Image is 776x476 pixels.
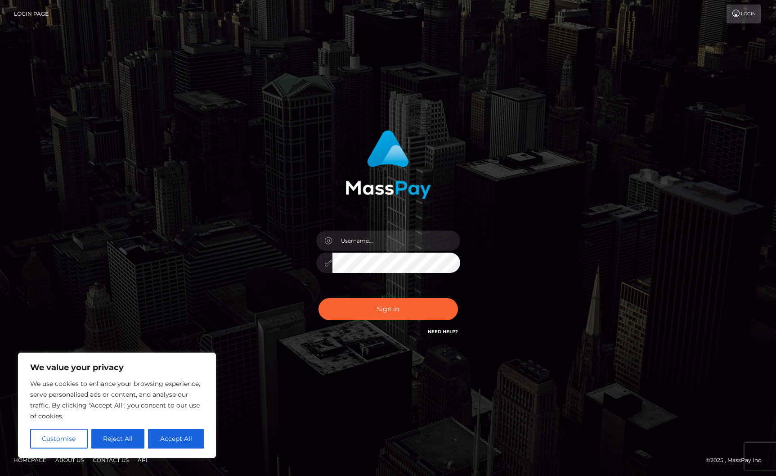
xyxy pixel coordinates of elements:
[89,453,132,467] a: Contact Us
[91,429,145,449] button: Reject All
[30,378,204,422] p: We use cookies to enhance your browsing experience, serve personalised ads or content, and analys...
[14,5,49,23] a: Login Page
[318,298,458,320] button: Sign in
[52,453,87,467] a: About Us
[706,455,769,465] div: © 2025 , MassPay Inc.
[345,130,431,199] img: MassPay Login
[10,453,50,467] a: Homepage
[30,362,204,373] p: We value your privacy
[134,453,151,467] a: API
[332,231,460,251] input: Username...
[148,429,204,449] button: Accept All
[727,5,761,23] a: Login
[428,329,458,335] a: Need Help?
[30,429,88,449] button: Customise
[18,353,216,458] div: We value your privacy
